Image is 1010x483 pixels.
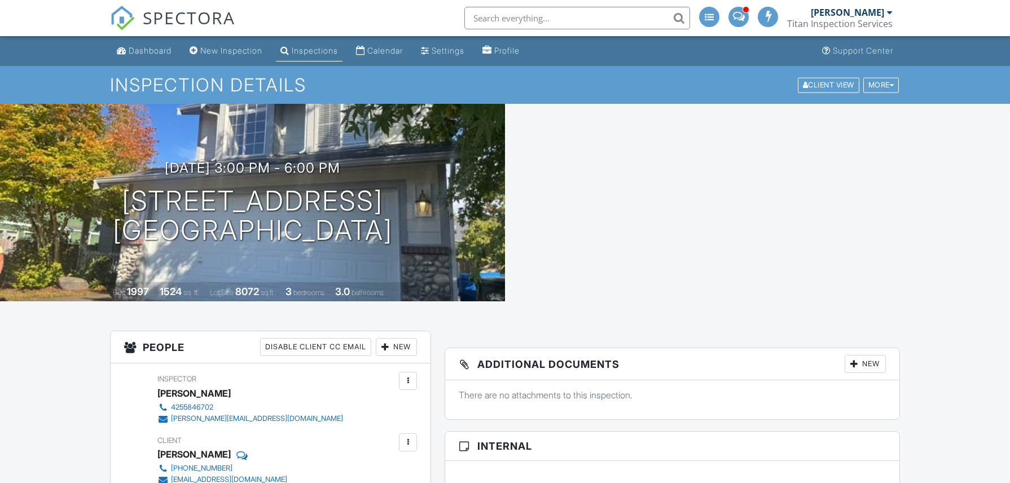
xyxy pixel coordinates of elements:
[110,6,135,30] img: The Best Home Inspection Software - Spectora
[818,41,898,62] a: Support Center
[286,286,292,297] div: 3
[352,41,407,62] a: Calendar
[787,18,893,29] div: Titan Inspection Services
[171,414,343,423] div: [PERSON_NAME][EMAIL_ADDRESS][DOMAIN_NAME]
[445,348,899,380] h3: Additional Documents
[171,464,232,473] div: [PHONE_NUMBER]
[797,80,862,89] a: Client View
[143,6,235,29] span: SPECTORA
[113,288,125,297] span: Built
[110,15,235,39] a: SPECTORA
[798,77,859,93] div: Client View
[160,286,182,297] div: 1524
[110,75,900,95] h1: Inspection Details
[165,160,340,175] h3: [DATE] 3:00 pm - 6:00 pm
[157,463,287,474] a: [PHONE_NUMBER]
[200,46,262,55] div: New Inspection
[157,413,343,424] a: [PERSON_NAME][EMAIL_ADDRESS][DOMAIN_NAME]
[235,286,259,297] div: 8072
[459,389,886,401] p: There are no attachments to this inspection.
[113,186,393,246] h1: [STREET_ADDRESS] [GEOGRAPHIC_DATA]
[157,385,231,402] div: [PERSON_NAME]
[276,41,342,62] a: Inspections
[863,77,899,93] div: More
[261,288,275,297] span: sq.ft.
[292,46,338,55] div: Inspections
[494,46,520,55] div: Profile
[129,46,172,55] div: Dashboard
[376,338,417,356] div: New
[478,41,524,62] a: Profile
[210,288,234,297] span: Lot Size
[367,46,403,55] div: Calendar
[157,402,343,413] a: 4255846702
[845,355,886,373] div: New
[183,288,199,297] span: sq. ft.
[445,432,899,461] h3: Internal
[335,286,350,297] div: 3.0
[833,46,893,55] div: Support Center
[352,288,384,297] span: bathrooms
[111,331,431,363] h3: People
[157,446,231,463] div: [PERSON_NAME]
[157,436,182,445] span: Client
[432,46,464,55] div: Settings
[171,403,213,412] div: 4255846702
[185,41,267,62] a: New Inspection
[112,41,176,62] a: Dashboard
[293,288,324,297] span: bedrooms
[811,7,884,18] div: [PERSON_NAME]
[127,286,149,297] div: 1997
[260,338,371,356] div: Disable Client CC Email
[464,7,690,29] input: Search everything...
[416,41,469,62] a: Settings
[157,375,196,383] span: Inspector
